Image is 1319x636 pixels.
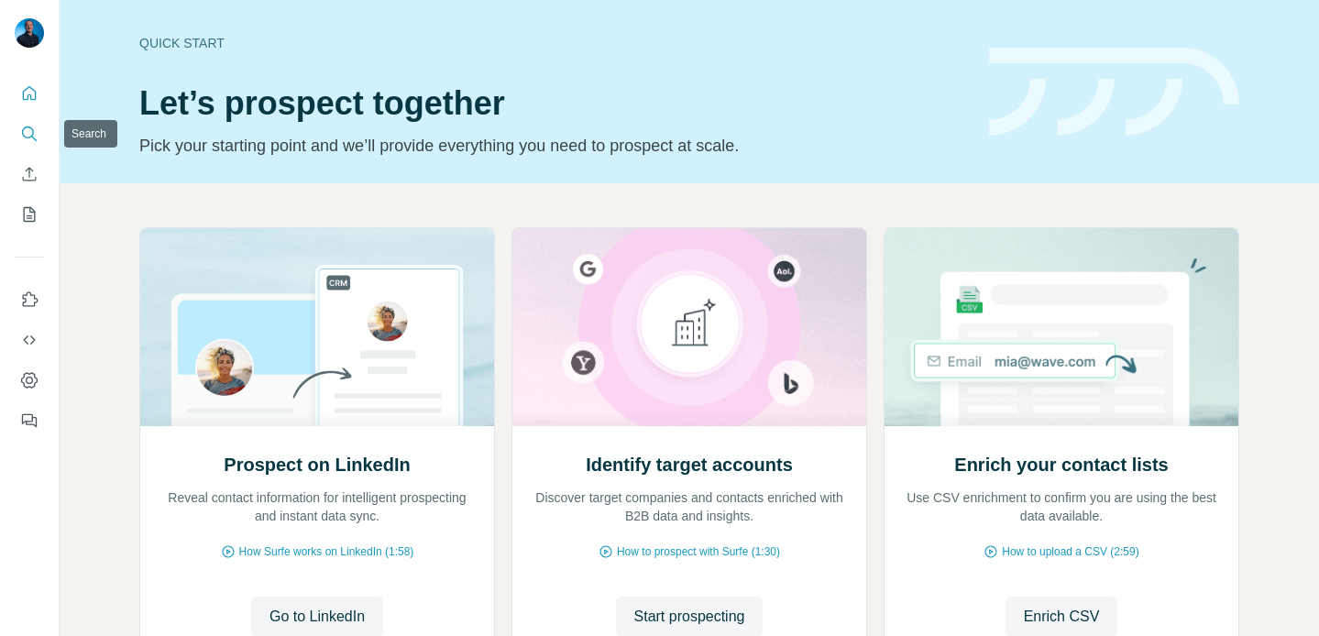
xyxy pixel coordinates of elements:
h1: Let’s prospect together [139,85,967,122]
button: Use Surfe on LinkedIn [15,283,44,316]
p: Use CSV enrichment to confirm you are using the best data available. [903,488,1220,525]
span: Start prospecting [634,606,745,628]
h2: Prospect on LinkedIn [224,452,410,477]
button: My lists [15,198,44,231]
h2: Identify target accounts [586,452,793,477]
span: How Surfe works on LinkedIn (1:58) [239,543,414,560]
button: Use Surfe API [15,323,44,356]
span: Go to LinkedIn [269,606,365,628]
img: Enrich your contact lists [884,228,1239,426]
p: Discover target companies and contacts enriched with B2B data and insights. [531,488,848,525]
img: banner [989,48,1239,137]
span: How to upload a CSV (2:59) [1002,543,1138,560]
p: Reveal contact information for intelligent prospecting and instant data sync. [159,488,476,525]
button: Search [15,117,44,150]
img: Identify target accounts [511,228,867,426]
div: Quick start [139,34,967,52]
span: How to prospect with Surfe (1:30) [617,543,780,560]
span: Enrich CSV [1024,606,1100,628]
button: Dashboard [15,364,44,397]
h2: Enrich your contact lists [954,452,1168,477]
button: Feedback [15,404,44,437]
button: Enrich CSV [15,158,44,191]
button: Quick start [15,77,44,110]
p: Pick your starting point and we’ll provide everything you need to prospect at scale. [139,133,967,159]
img: Prospect on LinkedIn [139,228,495,426]
img: Avatar [15,18,44,48]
